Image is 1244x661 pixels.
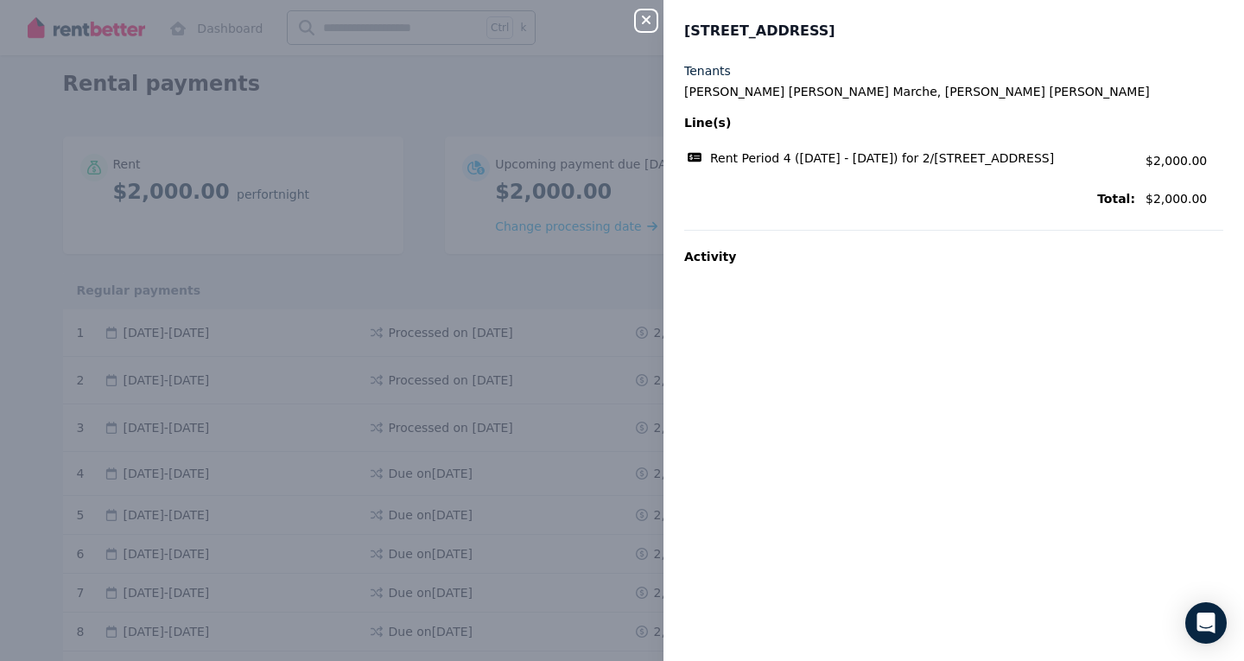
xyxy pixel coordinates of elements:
span: Total: [684,190,1135,207]
span: $2,000.00 [1146,190,1223,207]
span: Line(s) [684,114,1135,131]
span: [STREET_ADDRESS] [684,21,835,41]
span: Rent Period 4 ([DATE] - [DATE]) for 2/[STREET_ADDRESS] [710,149,1054,167]
label: Tenants [684,62,731,79]
p: Activity [684,248,1223,265]
legend: [PERSON_NAME] [PERSON_NAME] Marche, [PERSON_NAME] [PERSON_NAME] [684,83,1223,100]
span: $2,000.00 [1146,154,1207,168]
div: Open Intercom Messenger [1185,602,1227,644]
